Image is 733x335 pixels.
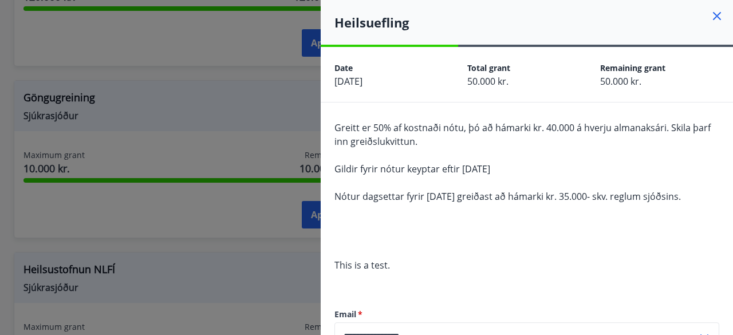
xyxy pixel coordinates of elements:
span: 50.000 kr. [600,75,641,88]
span: 50.000 kr. [467,75,509,88]
span: Total grant [467,62,510,73]
span: Gildir fyrir nótur keyptar eftir [DATE] [334,163,490,175]
span: Remaining grant [600,62,665,73]
h4: Heilsuefling [334,14,733,31]
span: [DATE] [334,75,362,88]
label: Email [334,309,719,320]
span: This is a test. [334,259,390,271]
span: Greitt er 50% af kostnaði nótu, þó að hámarki kr. 40.000 á hverju almanaksári. Skila þarf inn gre... [334,121,711,148]
span: Date [334,62,353,73]
span: Nótur dagsettar fyrir [DATE] greiðast að hámarki kr. 35.000- skv. reglum sjóðsins. [334,190,681,203]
